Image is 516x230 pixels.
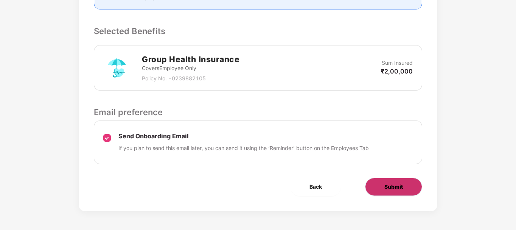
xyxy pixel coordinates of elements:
[94,25,422,38] p: Selected Benefits
[142,64,239,72] p: Covers Employee Only
[142,74,239,83] p: Policy No. - 0239882105
[365,178,422,196] button: Submit
[309,183,322,191] span: Back
[103,54,131,81] img: svg+xml;base64,PHN2ZyB4bWxucz0iaHR0cDovL3d3dy53My5vcmcvMjAwMC9zdmciIHdpZHRoPSI3MiIgaGVpZ2h0PSI3Mi...
[94,106,422,119] p: Email preference
[118,132,369,140] p: Send Onboarding Email
[384,183,403,191] span: Submit
[382,59,413,67] p: Sum Insured
[142,53,239,66] h2: Group Health Insurance
[118,144,369,152] p: If you plan to send this email later, you can send it using the ‘Reminder’ button on the Employee...
[291,178,341,196] button: Back
[381,67,413,75] p: ₹2,00,000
